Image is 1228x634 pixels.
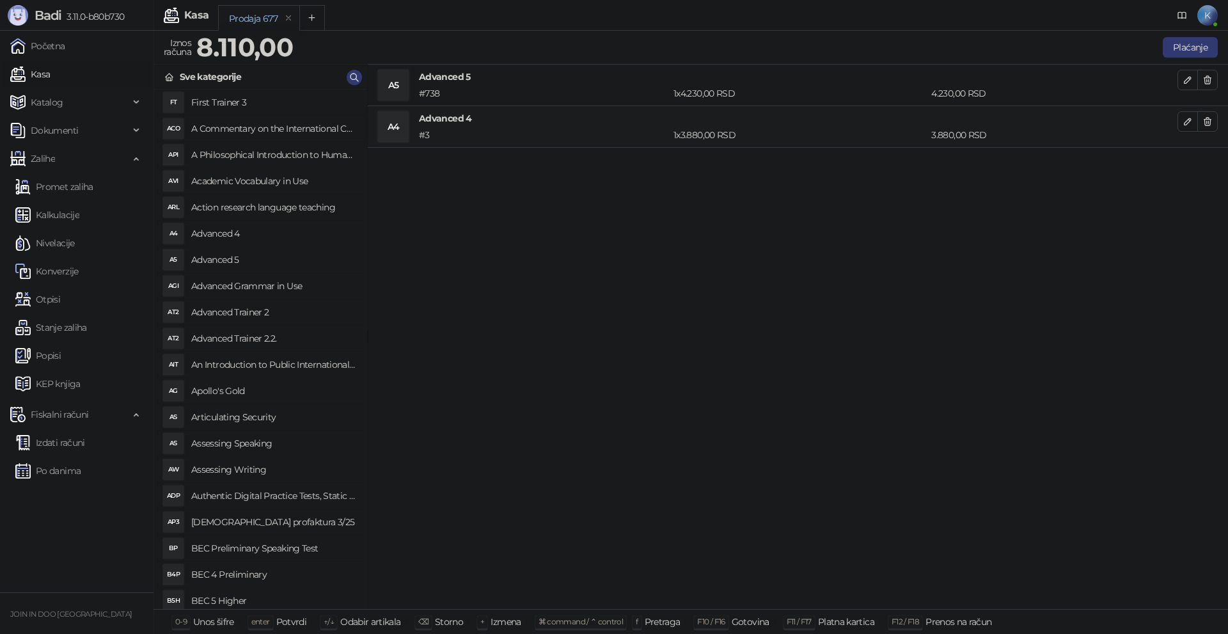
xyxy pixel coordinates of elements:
[378,70,409,100] div: A5
[10,33,65,59] a: Početna
[163,354,184,375] div: AIT
[163,407,184,427] div: AS
[636,617,638,626] span: f
[61,11,124,22] span: 3.11.0-b80b730
[191,354,357,375] h4: An Introduction to Public International Law
[418,617,429,626] span: ⌫
[892,617,919,626] span: F12 / F18
[419,111,1177,125] h4: Advanced 4
[196,31,293,63] strong: 8.110,00
[163,92,184,113] div: FT
[163,145,184,165] div: API
[1172,5,1192,26] a: Dokumentacija
[818,614,874,630] div: Platna kartica
[280,13,297,24] button: remove
[299,5,325,31] button: Add tab
[163,381,184,401] div: AG
[163,250,184,270] div: A5
[15,258,79,284] a: Konverzije
[191,171,357,191] h4: Academic Vocabulary in Use
[163,512,184,532] div: AP3
[15,430,85,456] a: Izdati računi
[163,538,184,559] div: BP
[31,146,55,171] span: Zalihe
[163,590,184,611] div: B5H
[10,61,50,87] a: Kasa
[35,8,61,23] span: Badi
[645,614,681,630] div: Pretraga
[163,223,184,244] div: A4
[154,90,367,609] div: grid
[15,174,93,200] a: Promet zaliha
[480,617,484,626] span: +
[378,111,409,142] div: A4
[10,610,132,619] small: JOIN IN DOO [GEOGRAPHIC_DATA]
[8,5,28,26] img: Logo
[419,70,1177,84] h4: Advanced 5
[1163,37,1218,58] button: Plaćanje
[163,459,184,480] div: AW
[15,315,87,340] a: Stanje zaliha
[435,614,463,630] div: Storno
[671,128,929,142] div: 1 x 3.880,00 RSD
[163,171,184,191] div: AVI
[15,287,60,312] a: Otpisi
[163,276,184,296] div: AGI
[191,590,357,611] h4: BEC 5 Higher
[191,145,357,165] h4: A Philosophical Introduction to Human Rights
[191,381,357,401] h4: Apollo's Gold
[15,371,81,397] a: KEP knjiga
[163,302,184,322] div: AT2
[229,12,278,26] div: Prodaja 677
[15,202,79,228] a: Kalkulacije
[191,223,357,244] h4: Advanced 4
[191,459,357,480] h4: Assessing Writing
[191,486,357,506] h4: Authentic Digital Practice Tests, Static online 1ed
[191,302,357,322] h4: Advanced Trainer 2
[31,90,63,115] span: Katalog
[324,617,334,626] span: ↑/↓
[191,118,357,139] h4: A Commentary on the International Convent on Civil and Political Rights
[191,564,357,585] h4: BEC 4 Preliminary
[191,276,357,296] h4: Advanced Grammar in Use
[163,328,184,349] div: AT2
[15,458,81,484] a: Po danima
[163,486,184,506] div: ADP
[191,512,357,532] h4: [DEMOGRAPHIC_DATA] profaktura 3/25
[191,92,357,113] h4: First Trainer 3
[251,617,270,626] span: enter
[31,118,78,143] span: Dokumenti
[163,118,184,139] div: ACO
[175,617,187,626] span: 0-9
[1197,5,1218,26] span: K
[929,86,1180,100] div: 4.230,00 RSD
[416,128,671,142] div: # 3
[929,128,1180,142] div: 3.880,00 RSD
[163,197,184,218] div: ARL
[161,35,194,60] div: Iznos računa
[15,230,75,256] a: Nivelacije
[276,614,307,630] div: Potvrdi
[15,343,61,369] a: Popisi
[191,250,357,270] h4: Advanced 5
[539,617,624,626] span: ⌘ command / ⌃ control
[191,407,357,427] h4: Articulating Security
[416,86,671,100] div: # 738
[163,433,184,454] div: AS
[697,617,725,626] span: F10 / F16
[491,614,521,630] div: Izmena
[191,328,357,349] h4: Advanced Trainer 2.2.
[191,538,357,559] h4: BEC Preliminary Speaking Test
[163,564,184,585] div: B4P
[180,70,241,84] div: Sve kategorije
[191,433,357,454] h4: Assessing Speaking
[184,10,209,20] div: Kasa
[787,617,812,626] span: F11 / F17
[925,614,991,630] div: Prenos na račun
[732,614,769,630] div: Gotovina
[671,86,929,100] div: 1 x 4.230,00 RSD
[340,614,400,630] div: Odabir artikala
[31,402,88,427] span: Fiskalni računi
[193,614,234,630] div: Unos šifre
[191,197,357,218] h4: Action research language teaching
